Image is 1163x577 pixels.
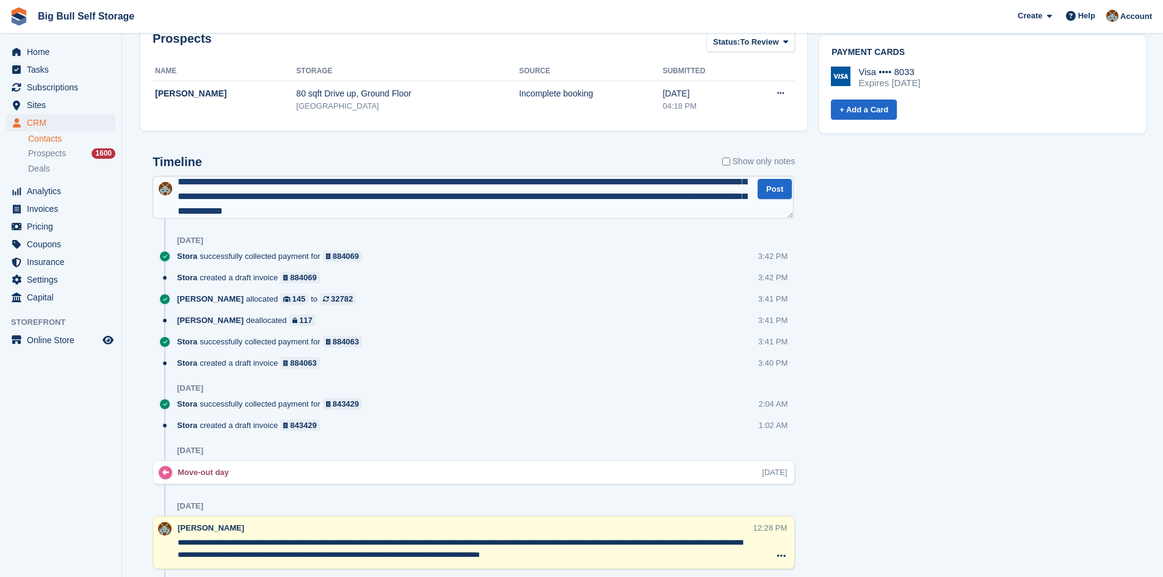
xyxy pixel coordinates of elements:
div: 04:18 PM [662,100,745,112]
a: 145 [280,293,308,305]
th: Source [519,62,662,81]
button: Status: To Review [706,32,795,52]
span: Prospects [28,148,66,159]
div: 3:41 PM [758,293,788,305]
a: menu [6,253,115,270]
img: Visa Logo [831,67,850,86]
th: Name [153,62,296,81]
div: 145 [292,293,306,305]
div: [DATE] [177,501,203,511]
div: 884063 [333,336,359,347]
div: [PERSON_NAME] [155,87,296,100]
div: 2:04 AM [759,398,788,410]
span: Create [1018,10,1042,22]
span: Online Store [27,332,100,349]
div: successfully collected payment for [177,250,368,262]
h2: Payment cards [831,48,1134,57]
a: menu [6,332,115,349]
div: 1600 [92,148,115,159]
a: menu [6,183,115,200]
div: created a draft invoice [177,272,326,283]
img: Mike Llewellen Palmer [158,522,172,535]
a: menu [6,114,115,131]
span: Stora [177,419,197,431]
span: Tasks [27,61,100,78]
a: menu [6,61,115,78]
a: 32782 [320,293,356,305]
div: Expires [DATE] [858,78,920,89]
span: Invoices [27,200,100,217]
div: 884063 [290,357,316,369]
button: Post [758,179,792,199]
div: 3:42 PM [758,272,788,283]
span: Coupons [27,236,100,253]
div: 12:28 PM [753,522,788,534]
a: menu [6,79,115,96]
div: deallocated [177,314,322,326]
div: [GEOGRAPHIC_DATA] [296,100,519,112]
span: Deals [28,163,50,175]
div: 3:41 PM [758,336,788,347]
div: 3:42 PM [758,250,788,262]
div: 884069 [333,250,359,262]
a: menu [6,236,115,253]
span: [PERSON_NAME] [178,523,244,532]
a: Preview store [101,333,115,347]
img: stora-icon-8386f47178a22dfd0bd8f6a31ec36ba5ce8667c1dd55bd0f319d3a0aa187defe.svg [10,7,28,26]
a: + Add a Card [831,100,897,120]
span: Settings [27,271,100,288]
div: 843429 [290,419,316,431]
a: menu [6,96,115,114]
span: Pricing [27,218,100,235]
div: [DATE] [177,236,203,245]
a: menu [6,200,115,217]
span: Stora [177,357,197,369]
a: menu [6,289,115,306]
a: Contacts [28,133,115,145]
span: Insurance [27,253,100,270]
span: Capital [27,289,100,306]
div: [DATE] [177,383,203,393]
span: [PERSON_NAME] [177,293,244,305]
span: CRM [27,114,100,131]
div: 1:02 AM [759,419,788,431]
div: created a draft invoice [177,357,326,369]
a: menu [6,218,115,235]
a: Deals [28,162,115,175]
img: Mike Llewellen Palmer [1106,10,1118,22]
a: 884069 [280,272,320,283]
span: [PERSON_NAME] [177,314,244,326]
span: To Review [740,36,778,48]
a: Big Bull Self Storage [33,6,139,26]
span: Account [1120,10,1152,23]
div: Move-out day [178,466,235,478]
div: 80 sqft Drive up, Ground Floor [296,87,519,100]
a: 117 [289,314,316,326]
span: Home [27,43,100,60]
th: Submitted [662,62,745,81]
a: 884063 [323,336,363,347]
span: Sites [27,96,100,114]
a: Prospects 1600 [28,147,115,160]
a: 843429 [323,398,363,410]
div: successfully collected payment for [177,398,368,410]
div: 843429 [333,398,359,410]
a: menu [6,43,115,60]
div: 884069 [290,272,316,283]
a: menu [6,271,115,288]
div: created a draft invoice [177,419,326,431]
span: Stora [177,336,197,347]
a: 843429 [280,419,320,431]
div: [DATE] [662,87,745,100]
span: Storefront [11,316,121,328]
h2: Prospects [153,32,212,54]
span: Stora [177,398,197,410]
div: 117 [299,314,313,326]
div: allocated to [177,293,362,305]
a: 884069 [323,250,363,262]
div: 3:40 PM [758,357,788,369]
span: Status: [713,36,740,48]
a: 884063 [280,357,320,369]
span: Stora [177,250,197,262]
label: Show only notes [722,155,795,168]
